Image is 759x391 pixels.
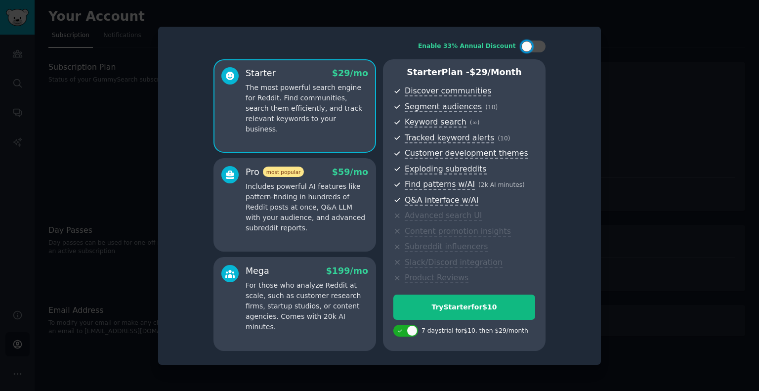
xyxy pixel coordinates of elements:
[405,258,503,268] span: Slack/Discord integration
[246,67,276,80] div: Starter
[470,119,480,126] span: ( ∞ )
[326,266,368,276] span: $ 199 /mo
[405,102,482,112] span: Segment audiences
[478,181,525,188] span: ( 2k AI minutes )
[485,104,498,111] span: ( 10 )
[498,135,510,142] span: ( 10 )
[405,179,475,190] span: Find patterns w/AI
[332,68,368,78] span: $ 29 /mo
[405,133,494,143] span: Tracked keyword alerts
[246,83,368,134] p: The most powerful search engine for Reddit. Find communities, search them efficiently, and track ...
[393,66,535,79] p: Starter Plan -
[418,42,516,51] div: Enable 33% Annual Discount
[405,164,486,174] span: Exploding subreddits
[332,167,368,177] span: $ 59 /mo
[246,280,368,332] p: For those who analyze Reddit at scale, such as customer research firms, startup studios, or conte...
[246,181,368,233] p: Includes powerful AI features like pattern-finding in hundreds of Reddit posts at once, Q&A LLM w...
[405,211,482,221] span: Advanced search UI
[394,302,535,312] div: Try Starter for $10
[393,295,535,320] button: TryStarterfor$10
[263,167,304,177] span: most popular
[246,166,304,178] div: Pro
[422,327,528,336] div: 7 days trial for $10 , then $ 29 /month
[246,265,269,277] div: Mega
[405,148,528,159] span: Customer development themes
[405,226,511,237] span: Content promotion insights
[405,242,488,252] span: Subreddit influencers
[469,67,522,77] span: $ 29 /month
[405,273,468,283] span: Product Reviews
[405,195,478,206] span: Q&A interface w/AI
[405,117,466,128] span: Keyword search
[405,86,491,96] span: Discover communities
